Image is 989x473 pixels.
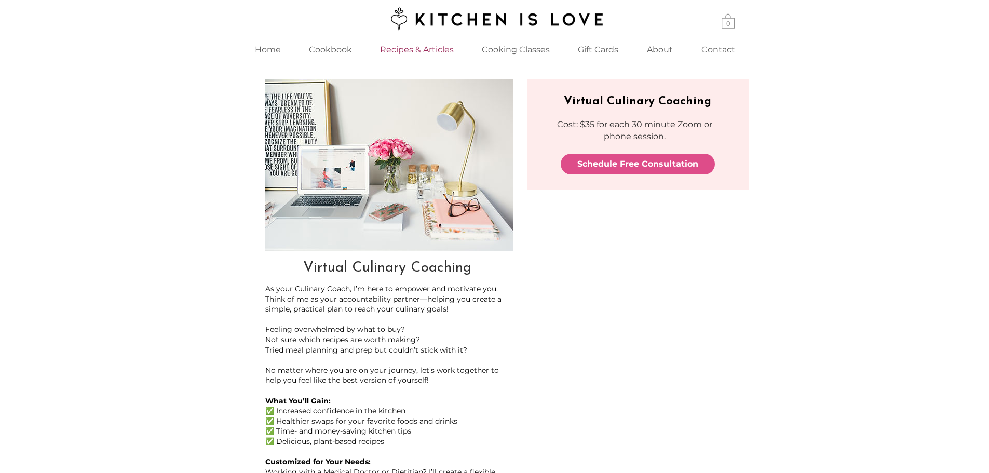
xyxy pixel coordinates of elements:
a: Gift Cards [564,38,633,61]
a: Schedule Free Consultation [561,154,715,174]
span: Schedule Free Consultation [577,158,698,170]
p: Recipes & Articles [375,38,459,61]
span: As your Culinary Coach, I’m here to empower and motivate you. Think of me as your accountability ... [265,284,502,314]
span: No matter where you are on your journey, let’s work together to help you feel like the best versi... [265,366,499,385]
a: Home [240,38,295,61]
p: Home [250,38,286,61]
a: Cart with 0 items [722,13,735,29]
span: Customized for Your Needs: [265,457,371,466]
span: Virtual Culinary Coaching [564,96,711,107]
a: Recipes & Articles [366,38,468,61]
p: Contact [696,38,740,61]
text: 0 [726,20,730,28]
p: Gift Cards [573,38,624,61]
span: Virtual Culinary Coaching [303,261,471,275]
div: Cooking Classes [468,38,564,61]
p: Cost: $35 for each 30 minute Zoom or phone session. [554,119,715,142]
a: Cookbook [295,38,366,61]
p: Cooking Classes [477,38,555,61]
p: Cookbook [304,38,357,61]
p: ​​​ [554,142,715,154]
span: What You’ll Gain: [265,396,331,406]
nav: Site [240,38,749,61]
a: About [633,38,687,61]
span: ✅ Increased confidence in the kitchen ✅ Healthier swaps for your favorite foods and drinks ✅ Time... [265,406,457,446]
a: Contact [687,38,749,61]
img: Image by Arnel Hasanovic [265,79,513,251]
p: About [642,38,678,61]
img: Kitchen is Love logo [384,6,605,32]
span: Feeling overwhelmed by what to buy? Not sure which recipes are worth making? Tried meal planning ... [265,325,467,354]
